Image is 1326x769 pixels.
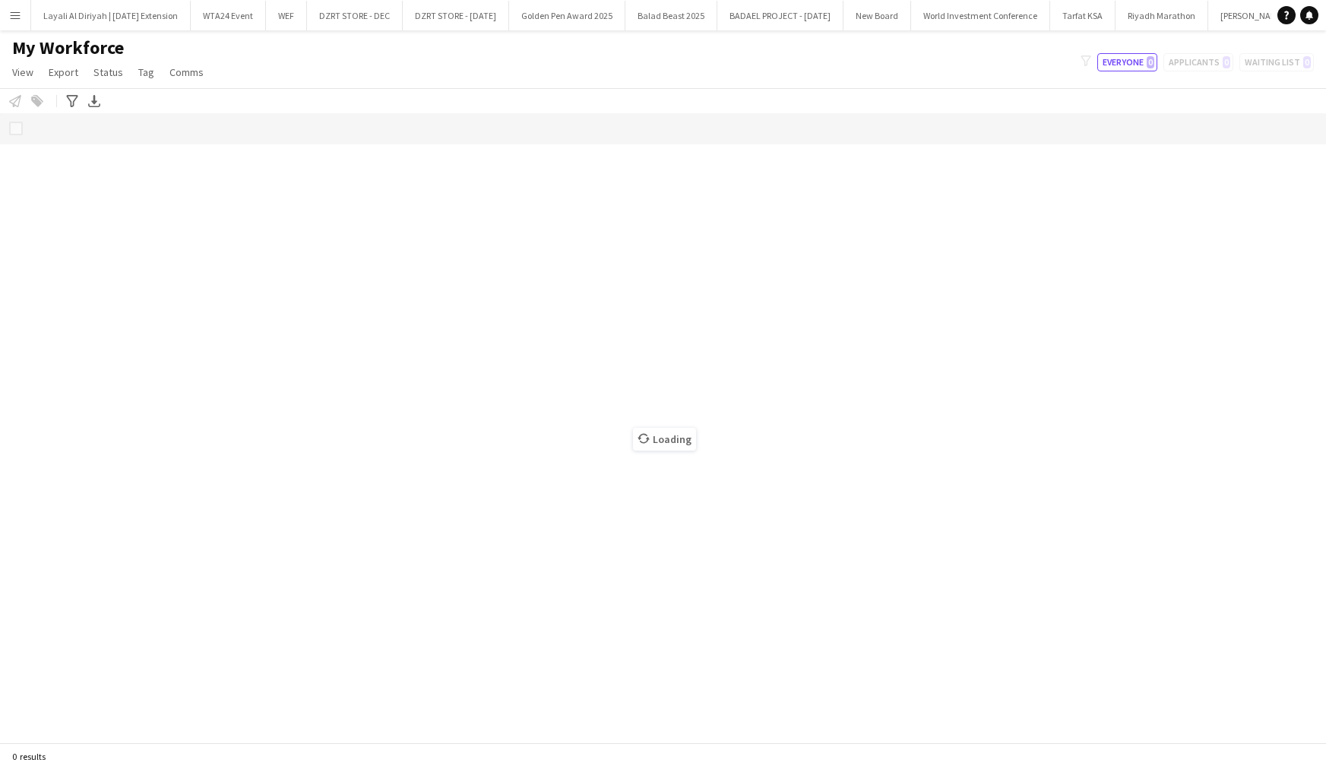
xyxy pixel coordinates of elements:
button: Everyone0 [1097,53,1157,71]
span: Comms [169,65,204,79]
a: Tag [132,62,160,82]
button: [PERSON_NAME] 25 [1208,1,1309,30]
span: Loading [633,428,696,451]
button: World Investment Conference [911,1,1050,30]
a: View [6,62,40,82]
app-action-btn: Advanced filters [63,92,81,110]
button: Golden Pen Award 2025 [509,1,625,30]
button: New Board [843,1,911,30]
button: DZRT STORE - DEC [307,1,403,30]
a: Status [87,62,129,82]
button: DZRT STORE - [DATE] [403,1,509,30]
span: My Workforce [12,36,124,59]
span: View [12,65,33,79]
span: Tag [138,65,154,79]
a: Export [43,62,84,82]
button: Layali Al Diriyah | [DATE] Extension [31,1,191,30]
a: Comms [163,62,210,82]
span: 0 [1147,56,1154,68]
span: Export [49,65,78,79]
button: Balad Beast 2025 [625,1,717,30]
button: Riyadh Marathon [1116,1,1208,30]
button: Tarfat KSA [1050,1,1116,30]
button: WEF [266,1,307,30]
app-action-btn: Export XLSX [85,92,103,110]
span: Status [93,65,123,79]
button: WTA24 Event [191,1,266,30]
button: BADAEL PROJECT - [DATE] [717,1,843,30]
